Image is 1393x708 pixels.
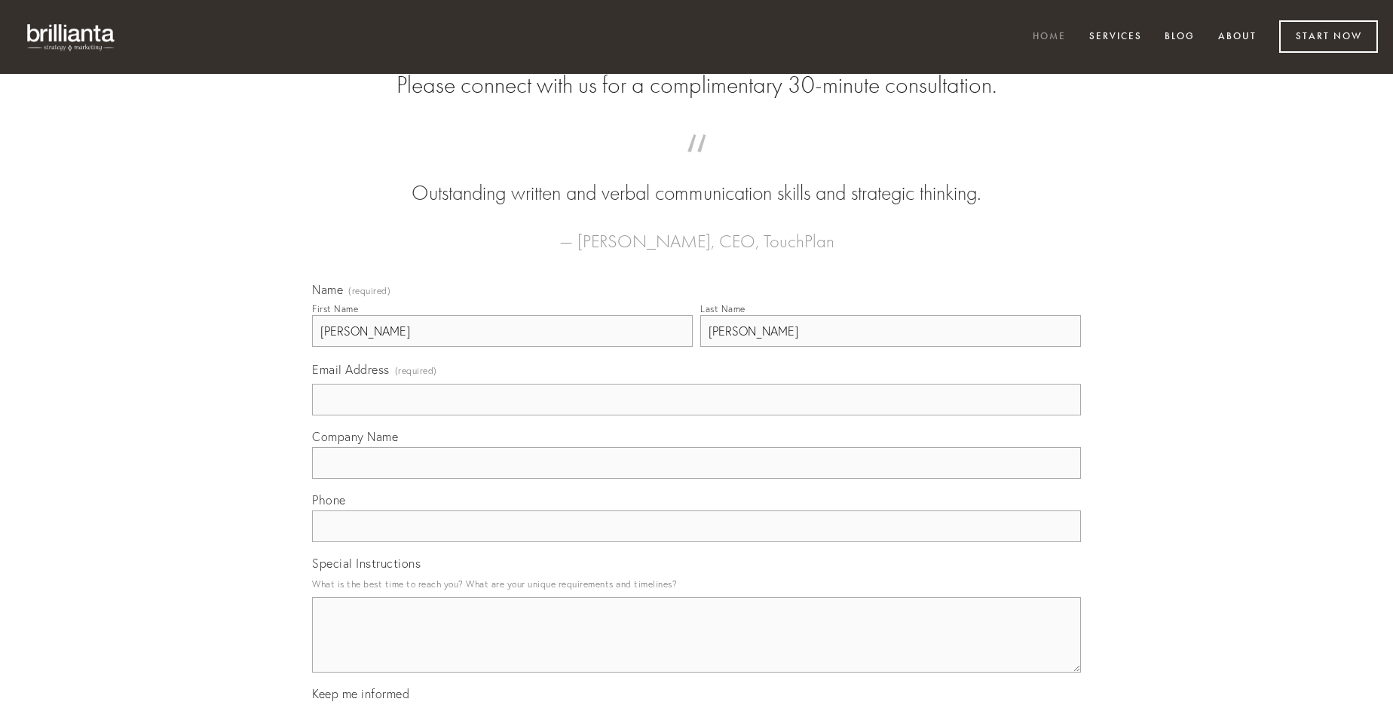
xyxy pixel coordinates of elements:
[312,303,358,314] div: First Name
[1208,25,1266,50] a: About
[700,303,745,314] div: Last Name
[312,429,398,444] span: Company Name
[1279,20,1378,53] a: Start Now
[336,149,1057,208] blockquote: Outstanding written and verbal communication skills and strategic thinking.
[15,15,128,59] img: brillianta - research, strategy, marketing
[336,149,1057,179] span: “
[312,492,346,507] span: Phone
[348,287,390,296] span: (required)
[312,282,343,297] span: Name
[1023,25,1076,50] a: Home
[395,360,437,381] span: (required)
[1079,25,1152,50] a: Services
[312,556,421,571] span: Special Instructions
[312,686,409,701] span: Keep me informed
[312,362,390,377] span: Email Address
[312,574,1081,594] p: What is the best time to reach you? What are your unique requirements and timelines?
[336,208,1057,256] figcaption: — [PERSON_NAME], CEO, TouchPlan
[312,71,1081,100] h2: Please connect with us for a complimentary 30-minute consultation.
[1155,25,1205,50] a: Blog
